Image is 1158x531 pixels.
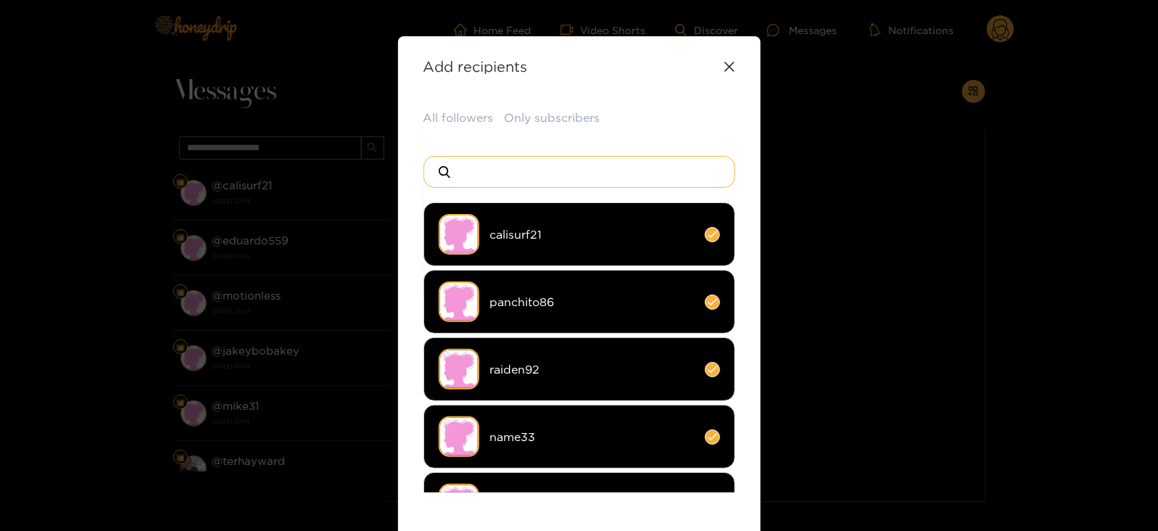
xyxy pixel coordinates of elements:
[423,58,528,75] strong: Add recipients
[439,214,479,255] img: no-avatar.png
[490,294,694,310] span: panchito86
[490,361,694,378] span: raiden92
[490,226,694,243] span: calisurf21
[439,416,479,457] img: no-avatar.png
[423,110,494,126] button: All followers
[439,484,479,524] img: no-avatar.png
[439,281,479,322] img: no-avatar.png
[490,429,694,445] span: name33
[505,110,600,126] button: Only subscribers
[439,349,479,390] img: no-avatar.png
